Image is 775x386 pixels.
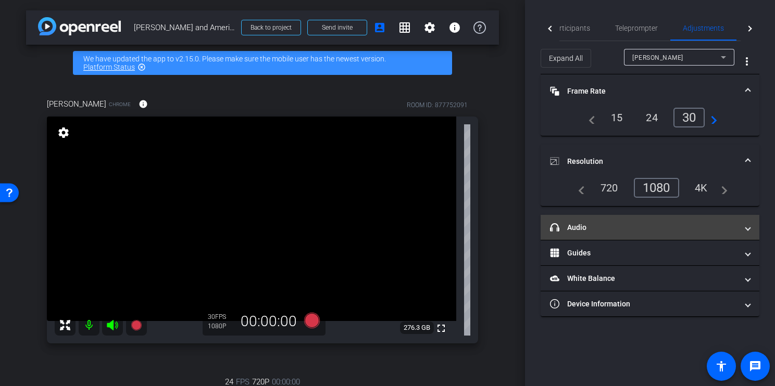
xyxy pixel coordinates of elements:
[705,111,717,124] mat-icon: navigate_next
[632,54,683,61] span: [PERSON_NAME]
[550,86,737,97] mat-panel-title: Frame Rate
[673,108,705,127] div: 30
[251,24,292,31] span: Back to project
[47,98,106,110] span: [PERSON_NAME]
[234,313,304,330] div: 00:00:00
[307,20,367,35] button: Send invite
[139,99,148,109] mat-icon: info
[208,313,234,321] div: 30
[603,109,631,126] div: 15
[541,215,759,240] mat-expansion-panel-header: Audio
[541,266,759,291] mat-expansion-panel-header: White Balance
[550,299,737,310] mat-panel-title: Device Information
[683,24,724,32] span: Adjustments
[615,24,658,32] span: Teleprompter
[572,182,585,194] mat-icon: navigate_before
[583,111,595,124] mat-icon: navigate_before
[322,23,353,32] span: Send invite
[734,49,759,74] button: More Options for Adjustments Panel
[715,360,728,372] mat-icon: accessibility
[550,273,737,284] mat-panel-title: White Balance
[541,145,759,178] mat-expansion-panel-header: Resolution
[208,322,234,330] div: 1080P
[398,21,411,34] mat-icon: grid_on
[56,126,71,139] mat-icon: settings
[715,182,728,194] mat-icon: navigate_next
[638,109,666,126] div: 24
[137,63,146,71] mat-icon: highlight_off
[134,17,235,38] span: [PERSON_NAME] and American [MEDICAL_DATA] Society
[593,179,626,197] div: 720
[435,322,447,334] mat-icon: fullscreen
[400,321,434,334] span: 276.3 GB
[541,108,759,136] div: Frame Rate
[83,63,135,71] a: Platform Status
[634,178,679,198] div: 1080
[550,248,737,259] mat-panel-title: Guides
[423,21,436,34] mat-icon: settings
[215,313,226,320] span: FPS
[687,179,716,197] div: 4K
[541,240,759,265] mat-expansion-panel-header: Guides
[407,100,468,110] div: ROOM ID: 877752091
[549,48,583,68] span: Expand All
[541,74,759,108] mat-expansion-panel-header: Frame Rate
[551,24,590,32] span: Participants
[550,222,737,233] mat-panel-title: Audio
[541,49,591,68] button: Expand All
[541,291,759,316] mat-expansion-panel-header: Device Information
[73,51,452,75] div: We have updated the app to v2.15.0. Please make sure the mobile user has the newest version.
[550,156,737,167] mat-panel-title: Resolution
[373,21,386,34] mat-icon: account_box
[109,100,131,108] span: Chrome
[541,178,759,206] div: Resolution
[448,21,461,34] mat-icon: info
[241,20,301,35] button: Back to project
[749,360,761,372] mat-icon: message
[741,55,753,68] mat-icon: more_vert
[38,17,121,35] img: app-logo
